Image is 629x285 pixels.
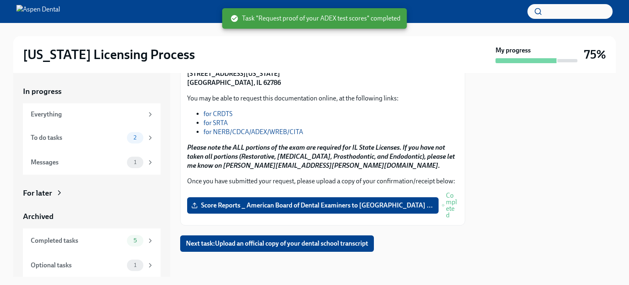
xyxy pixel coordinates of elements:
[129,262,141,268] span: 1
[23,103,161,125] a: Everything
[204,110,233,118] a: for CRDTS
[446,192,458,219] span: Completed
[31,236,124,245] div: Completed tasks
[16,5,60,18] img: Aspen Dental
[187,94,458,103] p: You may be able to request this documentation online, at the following links:
[23,211,161,222] a: Archived
[193,201,433,210] span: Score Reports _ American Board of Dental Examiners to [GEOGRAPHIC_DATA] ...
[187,144,455,169] strong: Please note the ALL portions of the exam are required for IL State Licenses. If you have not take...
[23,188,161,198] a: For later
[23,150,161,175] a: Messages1
[23,188,52,198] div: For later
[31,158,124,167] div: Messages
[584,47,606,62] h3: 75%
[129,135,141,141] span: 2
[23,46,195,63] h2: [US_STATE] Licensing Process
[31,110,143,119] div: Everything
[23,228,161,253] a: Completed tasks5
[187,197,439,214] label: Score Reports _ American Board of Dental Examiners to [GEOGRAPHIC_DATA] ...
[186,239,368,248] span: Next task : Upload an official copy of your dental school transcript
[31,133,124,142] div: To do tasks
[129,159,141,165] span: 1
[187,177,458,186] p: Once you have submitted your request, please upload a copy of your confirmation/receipt below:
[23,253,161,278] a: Optional tasks1
[204,119,228,127] a: for SRTA
[496,46,531,55] strong: My progress
[231,14,400,23] span: Task "Request proof of your ADEX test scores" completed
[23,125,161,150] a: To do tasks2
[180,235,374,252] button: Next task:Upload an official copy of your dental school transcript
[31,261,124,270] div: Optional tasks
[23,86,161,97] a: In progress
[204,128,303,136] a: for NERB/CDCA/ADEX/WREB/CITA
[129,237,142,244] span: 5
